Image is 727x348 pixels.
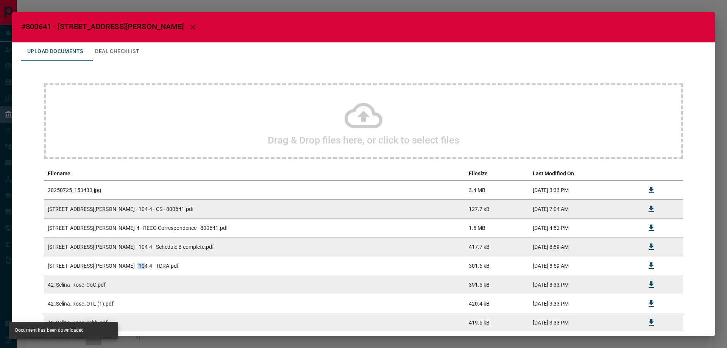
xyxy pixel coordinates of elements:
[44,167,465,181] th: Filename
[44,237,465,256] td: [STREET_ADDRESS][PERSON_NAME] - 104-4 - Schedule B complete.pdf
[44,181,465,200] td: 20250725_153433.jpg
[642,314,660,332] button: Download
[638,167,664,181] th: download action column
[664,167,683,181] th: delete file action column
[44,218,465,237] td: [STREET_ADDRESS][PERSON_NAME]-4 - RECO Correspondence - 800641.pdf
[44,313,465,332] td: 42_Selina_Rose_Schb.pdf
[642,257,660,275] button: Download
[44,294,465,313] td: 42_Selina_Rose_OTL (1).pdf
[44,275,465,294] td: 42_Selina_Rose_CoC.pdf
[529,167,638,181] th: Last Modified On
[465,181,529,200] td: 3.4 MB
[44,83,683,159] div: Drag & Drop files here, or click to select files
[465,167,529,181] th: Filesize
[529,237,638,256] td: [DATE] 8:59 AM
[21,22,184,31] span: #800641 - [STREET_ADDRESS][PERSON_NAME]
[642,295,660,313] button: Download
[465,256,529,275] td: 301.6 kB
[89,42,145,61] button: Deal Checklist
[465,237,529,256] td: 417.7 kB
[529,218,638,237] td: [DATE] 4:52 PM
[465,294,529,313] td: 420.4 kB
[529,181,638,200] td: [DATE] 3:33 PM
[465,218,529,237] td: 1.5 MB
[529,256,638,275] td: [DATE] 8:59 AM
[15,324,84,337] div: Document has been downloaded
[642,219,660,237] button: Download
[529,294,638,313] td: [DATE] 3:33 PM
[642,276,660,294] button: Download
[465,313,529,332] td: 419.5 kB
[529,200,638,218] td: [DATE] 7:04 AM
[642,181,660,199] button: Download
[44,200,465,218] td: [STREET_ADDRESS][PERSON_NAME] - 104-4 - CS - 800641.pdf
[529,313,638,332] td: [DATE] 3:33 PM
[44,256,465,275] td: [STREET_ADDRESS][PERSON_NAME] - 104-4 - TDRA.pdf
[465,200,529,218] td: 127.7 kB
[529,275,638,294] td: [DATE] 3:33 PM
[268,134,459,146] h2: Drag & Drop files here, or click to select files
[21,42,89,61] button: Upload Documents
[465,275,529,294] td: 391.5 kB
[642,200,660,218] button: Download
[642,238,660,256] button: Download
